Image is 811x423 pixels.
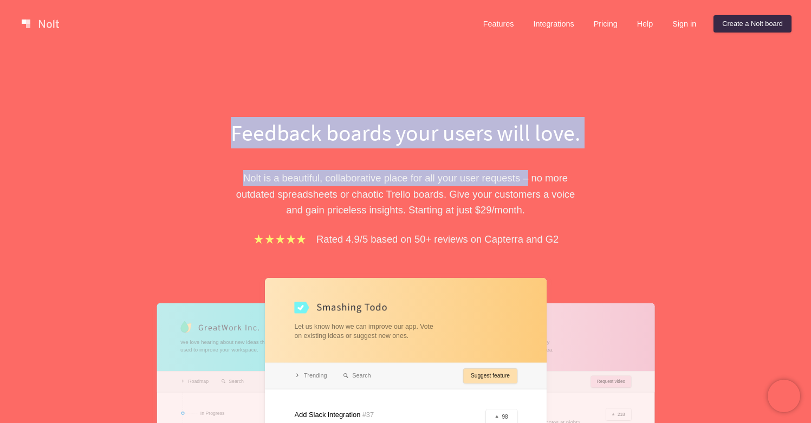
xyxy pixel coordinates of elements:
iframe: Chatra live chat [768,380,800,412]
h1: Feedback boards your users will love. [219,117,593,148]
a: Integrations [524,15,582,32]
p: Nolt is a beautiful, collaborative place for all your user requests – no more outdated spreadshee... [219,170,593,218]
a: Create a Nolt board [713,15,791,32]
a: Pricing [585,15,626,32]
img: stars.b067e34983.png [252,233,308,245]
a: Sign in [664,15,705,32]
p: Rated 4.9/5 based on 50+ reviews on Capterra and G2 [316,231,559,247]
a: Features [475,15,523,32]
a: Help [628,15,662,32]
